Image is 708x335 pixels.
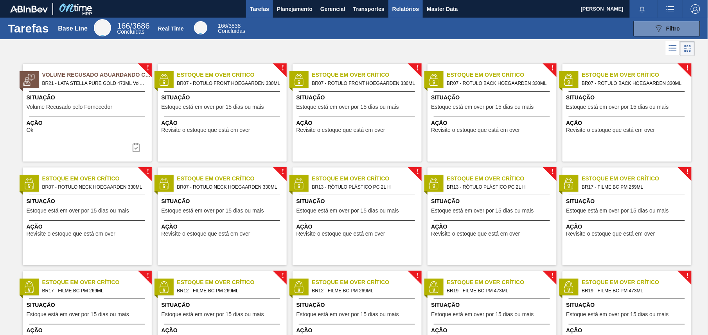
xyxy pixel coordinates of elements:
button: Notificações [630,4,655,14]
div: Real Time [158,25,184,32]
span: Ação [566,119,690,127]
span: Situação [296,301,420,309]
span: ! [686,65,689,71]
span: BR17 - FILME BC PM 269ML [42,286,146,295]
img: userActions [666,4,675,14]
div: Visão em Lista [666,41,680,56]
h1: Tarefas [8,24,49,33]
div: Base Line [117,23,149,34]
span: Transportes [353,4,385,14]
div: Real Time [194,21,207,34]
img: status [158,178,170,189]
span: ! [417,169,419,175]
span: BR07 - ROTULO NECK HOEGAARDEN 330ML [177,183,280,191]
img: status [563,178,575,189]
div: Real Time [218,23,245,34]
span: Estoque está em over por 15 dias ou mais [162,312,264,317]
span: Revisite o estoque que está em over [27,231,115,237]
span: Planejamento [277,4,313,14]
span: Estoque em Over Crítico [177,71,287,79]
span: Situação [296,197,420,205]
span: Concluídas [117,29,144,35]
span: Estoque está em over por 15 dias ou mais [431,104,534,110]
span: Estoque está em over por 15 dias ou mais [162,104,264,110]
span: BR12 - FILME BC PM 269ML [177,286,280,295]
span: Situação [431,94,555,102]
img: status [293,281,305,293]
span: Estoque está em over por 15 dias ou mais [27,312,129,317]
span: / 3686 [117,22,149,30]
div: Completar tarefa: 29826852 [127,140,146,155]
span: ! [147,273,149,279]
span: Situação [27,301,150,309]
span: Estoque em Over Crítico [447,175,557,183]
span: Ação [27,326,150,335]
span: 166 [117,22,130,30]
span: ! [147,65,149,71]
span: Situação [566,197,690,205]
span: Estoque está em over por 15 dias ou mais [296,312,399,317]
div: Base Line [58,25,88,32]
span: Situação [431,197,555,205]
span: Revisite o estoque que está em over [162,127,250,133]
span: Situação [162,94,285,102]
span: BR19 - FILME BC PM 473ML [447,286,550,295]
span: Gerencial [320,4,345,14]
span: Revisite o estoque que está em over [566,127,655,133]
span: Ação [162,326,285,335]
span: Volume Recusado pelo Fornecedor [27,104,112,110]
span: Situação [162,197,285,205]
span: Estoque em Over Crítico [42,278,152,286]
span: BR12 - FILME BC PM 269ML [312,286,415,295]
span: Tarefas [250,4,269,14]
img: status [293,74,305,86]
span: Estoque em Over Crítico [177,278,287,286]
span: Revisite o estoque que está em over [296,231,385,237]
span: BR21 - LATA STELLA PURE GOLD 473ML Volume - 617323 [42,79,146,88]
span: Estoque está em over por 15 dias ou mais [27,208,129,214]
span: Ação [566,326,690,335]
span: / 3838 [218,23,241,29]
span: BR19 - FILME BC PM 473ML [582,286,685,295]
span: Ação [296,223,420,231]
img: status [428,74,440,86]
span: Relatórios [392,4,419,14]
span: Estoque em Over Crítico [312,175,422,183]
span: ! [686,273,689,279]
span: ! [282,65,284,71]
img: status [428,281,440,293]
span: Estoque em Over Crítico [582,175,692,183]
span: Situação [27,94,150,102]
span: Revisite o estoque que está em over [296,127,385,133]
span: Revisite o estoque que está em over [431,127,520,133]
span: BR07 - ROTULO BACK HOEGAARDEN 330ML [447,79,550,88]
span: Estoque em Over Crítico [447,71,557,79]
span: Ação [431,119,555,127]
img: Logout [691,4,700,14]
span: Concluídas [218,28,245,34]
img: status [158,281,170,293]
span: ! [417,273,419,279]
span: Revisite o estoque que está em over [566,231,655,237]
span: Estoque está em over por 15 dias ou mais [296,104,399,110]
span: Estoque está em over por 15 dias ou mais [162,208,264,214]
span: BR17 - FILME BC PM 269ML [582,183,685,191]
span: Estoque em Over Crítico [177,175,287,183]
span: ! [552,169,554,175]
span: Estoque em Over Crítico [312,278,422,286]
span: Ação [431,223,555,231]
button: Filtro [634,21,700,36]
span: Situação [566,94,690,102]
span: BR13 - RÓTULO PLÁSTICO PC 2L H [447,183,550,191]
img: status [23,281,35,293]
span: Situação [296,94,420,102]
span: Revisite o estoque que está em over [431,231,520,237]
span: Situação [431,301,555,309]
span: 166 [218,23,227,29]
span: Estoque está em over por 15 dias ou mais [566,104,669,110]
span: Estoque está em over por 15 dias ou mais [566,312,669,317]
span: Master Data [427,4,458,14]
span: ! [552,273,554,279]
span: BR07 - ROTULO FRONT HOEGAARDEN 330ML [177,79,280,88]
span: Ação [162,119,285,127]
